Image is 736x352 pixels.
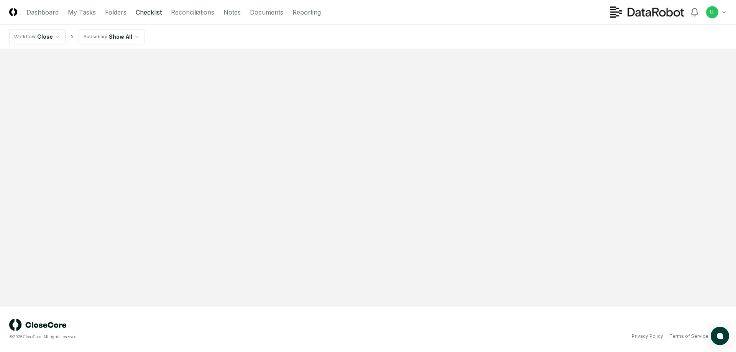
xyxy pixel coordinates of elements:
a: Checklist [136,8,162,17]
img: Logo [9,8,17,16]
button: LL [705,5,719,19]
nav: breadcrumb [9,29,145,44]
a: Notes [223,8,241,17]
a: Privacy Policy [632,333,663,340]
div: Subsidiary [84,33,107,40]
a: Dashboard [26,8,59,17]
div: © 2025 CloseCore. All rights reserved. [9,334,368,340]
img: logo [9,319,67,331]
a: Reporting [292,8,321,17]
a: Terms of Service [669,333,708,340]
a: Reconciliations [171,8,214,17]
a: My Tasks [68,8,96,17]
a: Documents [250,8,283,17]
a: Folders [105,8,127,17]
img: DataRobot logo [610,7,684,18]
button: atlas-launcher [711,327,729,345]
div: Workflow [14,33,36,40]
span: LL [710,9,715,15]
